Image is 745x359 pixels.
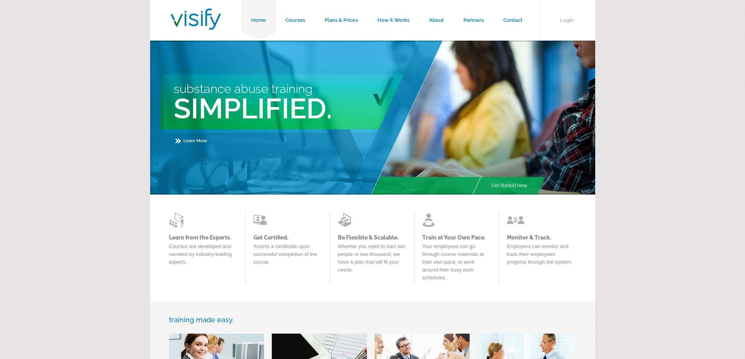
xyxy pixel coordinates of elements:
a: Be Flexible & Scalable. [338,234,406,241]
a: Get Certified. [253,234,322,241]
p: Employers can monitor and track their employees' progress through the system. [507,243,575,270]
img: Main Image [370,41,595,195]
h2: Simplified. [174,92,445,125]
a: Learn from the Experts. [169,234,237,241]
p: Your employees can go through course materials at their own pace, to work around their busy work ... [422,243,491,286]
a: Get Started Now [481,177,537,195]
a: Monitor & Track. [507,234,575,241]
img: Learn from the Experts [169,212,187,228]
img: Learn from the Experts [253,212,271,228]
p: Whether you need to train two people or two thousand, we have a plan that will fit your needs. [338,243,406,278]
a: Visify Training [171,21,221,32]
img: Visify Training [171,9,221,30]
h3: training made easy. [169,316,576,324]
img: Learn from the Experts [422,212,440,228]
a: Train at Your Own Pace. [422,234,491,241]
a: Learn More [176,138,207,143]
h3: Substance Abuse Training [174,82,445,96]
img: Learn from the Experts [338,212,355,228]
p: Access a certificate upon successful completion of the course. [253,243,322,270]
img: Learn from the Experts [507,212,524,228]
p: Courses are developed and narrated by industry-leading experts. [169,243,237,270]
